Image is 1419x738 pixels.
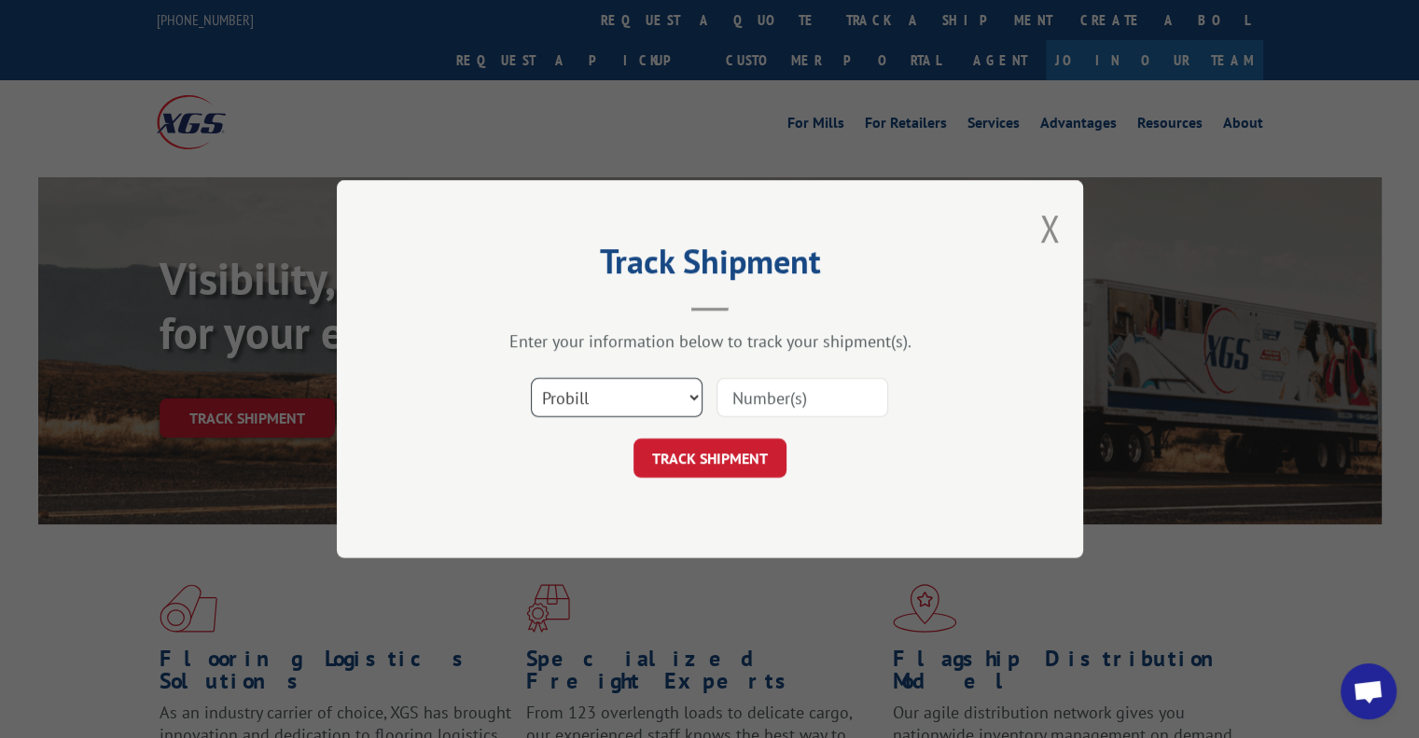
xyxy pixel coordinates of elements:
div: Enter your information below to track your shipment(s). [430,330,990,352]
button: TRACK SHIPMENT [633,439,786,478]
h2: Track Shipment [430,248,990,284]
input: Number(s) [716,378,888,417]
a: Open chat [1341,663,1397,719]
button: Close modal [1039,203,1060,253]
